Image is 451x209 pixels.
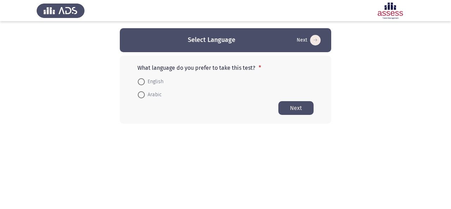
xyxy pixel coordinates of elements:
[366,1,414,20] img: Assessment logo of Motivation Assessment
[137,64,314,71] p: What language do you prefer to take this test?
[145,78,163,86] span: English
[145,91,162,99] span: Arabic
[188,36,235,44] h3: Select Language
[295,35,323,46] button: Start assessment
[278,101,314,115] button: Start assessment
[37,1,85,20] img: Assess Talent Management logo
